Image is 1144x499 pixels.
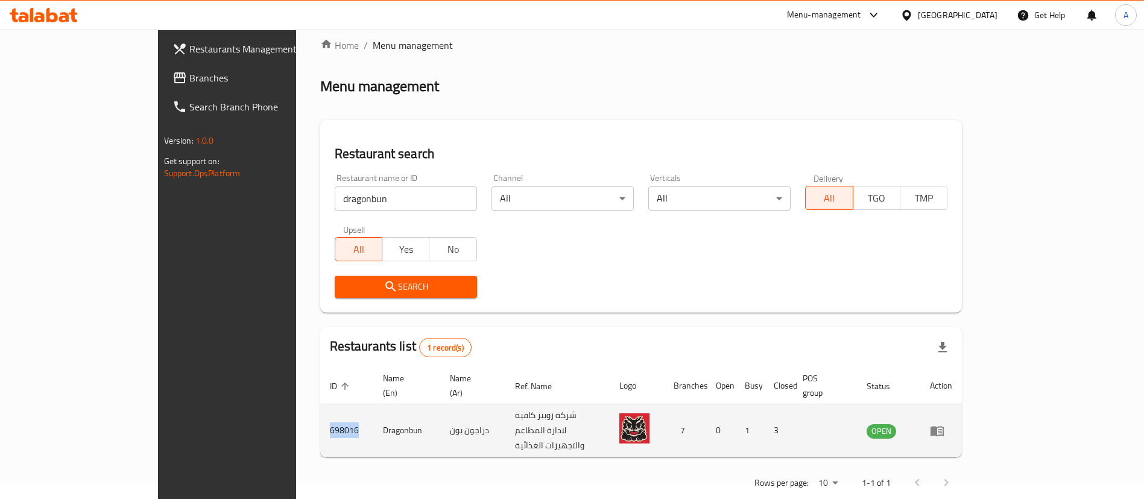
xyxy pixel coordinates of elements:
button: TGO [853,186,900,210]
li: / [364,38,368,52]
h2: Restaurants list [330,337,472,357]
div: Menu-management [787,8,861,22]
span: Status [867,379,906,393]
span: 1 record(s) [420,342,471,354]
td: 1 [735,404,764,457]
label: Upsell [343,225,365,234]
a: Support.OpsPlatform [164,165,241,181]
div: Rows per page: [814,474,842,492]
span: TGO [858,189,896,207]
h2: Menu management [320,77,439,96]
img: Dragonbun [619,413,649,443]
input: Search for restaurant name or ID.. [335,186,477,211]
th: Branches [664,367,706,404]
th: Busy [735,367,764,404]
h2: Restaurant search [335,145,948,163]
button: Yes [382,237,429,261]
span: All [811,189,848,207]
span: Version: [164,133,194,148]
span: POS group [803,371,843,400]
th: Action [920,367,962,404]
span: Name (En) [383,371,426,400]
span: OPEN [867,424,896,438]
div: Total records count [419,338,472,357]
span: No [434,241,472,258]
div: [GEOGRAPHIC_DATA] [918,8,997,22]
a: Restaurants Management [163,34,349,63]
div: All [648,186,791,211]
a: Search Branch Phone [163,92,349,121]
span: Name (Ar) [450,371,491,400]
td: 3 [764,404,793,457]
button: Search [335,276,477,298]
span: A [1123,8,1128,22]
span: All [340,241,378,258]
div: Menu [930,424,952,438]
div: Export file [928,333,957,362]
span: Search [344,279,467,294]
td: شركة روبيز كافيه لادارة المطاعم والتجهيزات الغذائية [505,404,610,457]
span: TMP [905,189,943,207]
table: enhanced table [320,367,962,457]
td: Dragonbun [373,404,440,457]
div: All [491,186,634,211]
span: Ref. Name [515,379,567,393]
span: Restaurants Management [189,42,340,56]
span: Menu management [373,38,453,52]
th: Logo [610,367,664,404]
button: No [429,237,476,261]
button: TMP [900,186,947,210]
td: دراجون بون [440,404,505,457]
th: Open [706,367,735,404]
span: ID [330,379,353,393]
th: Closed [764,367,793,404]
span: Search Branch Phone [189,100,340,114]
p: 1-1 of 1 [862,475,891,491]
span: Yes [387,241,425,258]
nav: breadcrumb [320,38,962,52]
td: 7 [664,404,706,457]
span: 1.0.0 [195,133,214,148]
button: All [805,186,853,210]
span: Branches [189,71,340,85]
button: All [335,237,382,261]
a: Branches [163,63,349,92]
span: Get support on: [164,153,220,169]
p: Rows per page: [754,475,809,491]
td: 0 [706,404,735,457]
label: Delivery [814,174,844,182]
